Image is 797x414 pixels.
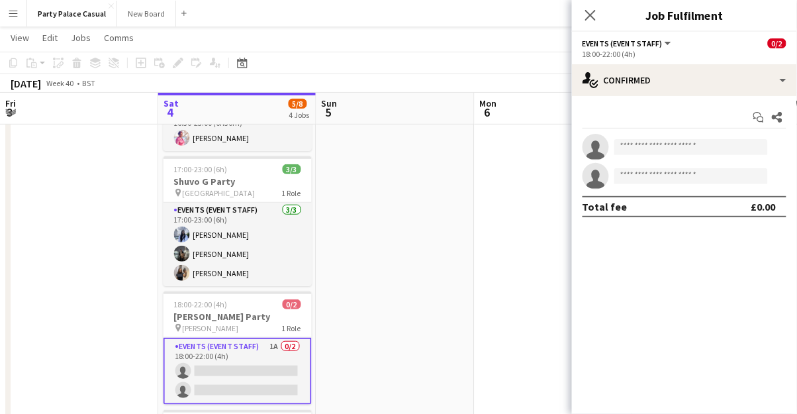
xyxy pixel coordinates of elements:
span: 1 Role [282,323,301,333]
span: 18:00-22:00 (4h) [174,299,228,309]
span: Jobs [71,32,91,44]
span: 3/3 [283,164,301,174]
div: Confirmed [572,64,797,96]
span: View [11,32,29,44]
span: Week 40 [44,78,77,88]
span: 0/2 [768,38,786,48]
h3: Shuvo G Party [164,176,312,187]
a: Edit [37,29,63,46]
span: Sat [164,97,179,109]
span: 1 Role [282,188,301,198]
h3: [PERSON_NAME] Party [164,311,312,323]
h3: Job Fulfilment [572,7,797,24]
button: New Board [117,1,176,26]
div: Total fee [583,200,628,213]
span: 0/2 [283,299,301,309]
span: 6 [478,105,497,120]
a: View [5,29,34,46]
app-card-role: Events (Event Staff)3/317:00-23:00 (6h)[PERSON_NAME][PERSON_NAME][PERSON_NAME] [164,203,312,286]
app-job-card: 18:00-22:00 (4h)0/2[PERSON_NAME] Party [PERSON_NAME]1 RoleEvents (Event Staff)1A0/218:00-22:00 (4h) [164,291,312,405]
button: Events (Event Staff) [583,38,673,48]
button: Party Palace Casual [27,1,117,26]
div: BST [82,78,95,88]
app-job-card: 17:00-23:00 (6h)3/3Shuvo G Party [GEOGRAPHIC_DATA]1 RoleEvents (Event Staff)3/317:00-23:00 (6h)[P... [164,156,312,286]
span: Comms [104,32,134,44]
span: 17:00-23:00 (6h) [174,164,228,174]
span: Events (Event Staff) [583,38,663,48]
div: 4 Jobs [289,110,310,120]
span: 3 [3,105,16,120]
div: [DATE] [11,77,41,90]
div: £0.00 [751,200,776,213]
span: [PERSON_NAME] [183,323,239,333]
span: Fri [5,97,16,109]
span: Mon [480,97,497,109]
app-card-role: Events (Event Staff)1/116:30-23:00 (6h30m)[PERSON_NAME] [164,106,312,151]
span: Sun [322,97,338,109]
a: Jobs [66,29,96,46]
span: 5 [320,105,338,120]
div: 18:00-22:00 (4h) [583,49,786,59]
a: Comms [99,29,139,46]
span: 4 [162,105,179,120]
span: Edit [42,32,58,44]
app-card-role: Events (Event Staff)1A0/218:00-22:00 (4h) [164,338,312,405]
span: 5/8 [289,99,307,109]
span: [GEOGRAPHIC_DATA] [183,188,256,198]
